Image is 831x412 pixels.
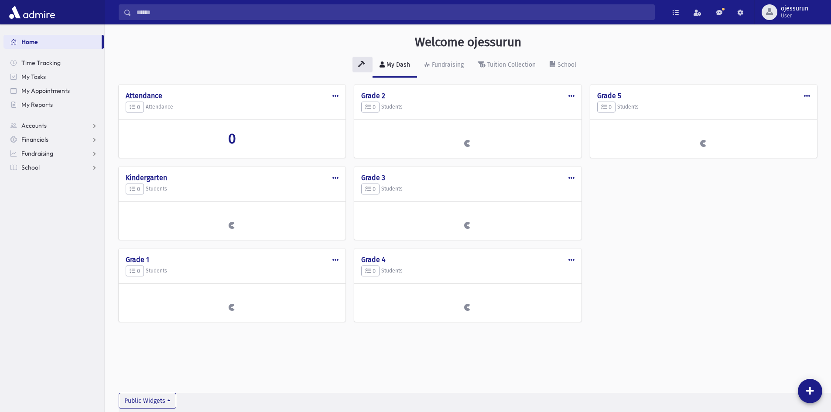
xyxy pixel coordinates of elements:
[361,174,574,182] h4: Grade 3
[3,119,104,133] a: Accounts
[21,150,53,157] span: Fundraising
[3,133,104,146] a: Financials
[486,61,536,68] div: Tuition Collection
[3,35,102,49] a: Home
[556,61,576,68] div: School
[3,160,104,174] a: School
[7,3,57,21] img: AdmirePro
[130,186,140,192] span: 0
[361,266,574,277] h5: Students
[361,255,574,264] h4: Grade 4
[365,104,376,110] span: 0
[543,53,583,78] a: School
[365,268,376,274] span: 0
[119,393,176,409] button: Public Widgets
[361,266,380,277] button: 0
[597,92,810,100] h4: Grade 5
[3,84,104,98] a: My Appointments
[781,5,808,12] span: ojessurun
[126,255,339,264] h4: Grade 1
[361,184,574,195] h5: Students
[3,70,104,84] a: My Tasks
[601,104,612,110] span: 0
[471,53,543,78] a: Tuition Collection
[130,104,140,110] span: 0
[361,92,574,100] h4: Grade 2
[21,73,46,81] span: My Tasks
[126,266,144,277] button: 0
[597,102,616,113] button: 0
[365,186,376,192] span: 0
[21,136,48,143] span: Financials
[781,12,808,19] span: User
[415,35,521,50] h3: Welcome ojessurun
[361,102,574,113] h5: Students
[430,61,464,68] div: Fundraising
[126,174,339,182] h4: Kindergarten
[361,184,380,195] button: 0
[385,61,410,68] div: My Dash
[126,184,339,195] h5: Students
[126,102,144,113] button: 0
[373,53,417,78] a: My Dash
[21,163,40,171] span: School
[21,87,70,95] span: My Appointments
[21,122,47,129] span: Accounts
[361,102,380,113] button: 0
[126,184,144,195] button: 0
[126,92,339,100] h4: Attendance
[417,53,471,78] a: Fundraising
[3,98,104,112] a: My Reports
[21,101,53,109] span: My Reports
[3,56,104,70] a: Time Tracking
[3,146,104,160] a: Fundraising
[21,59,61,67] span: Time Tracking
[131,4,654,20] input: Search
[126,130,339,147] a: 0
[597,102,810,113] h5: Students
[228,130,236,147] span: 0
[21,38,38,46] span: Home
[130,268,140,274] span: 0
[126,266,339,277] h5: Students
[126,102,339,113] h5: Attendance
